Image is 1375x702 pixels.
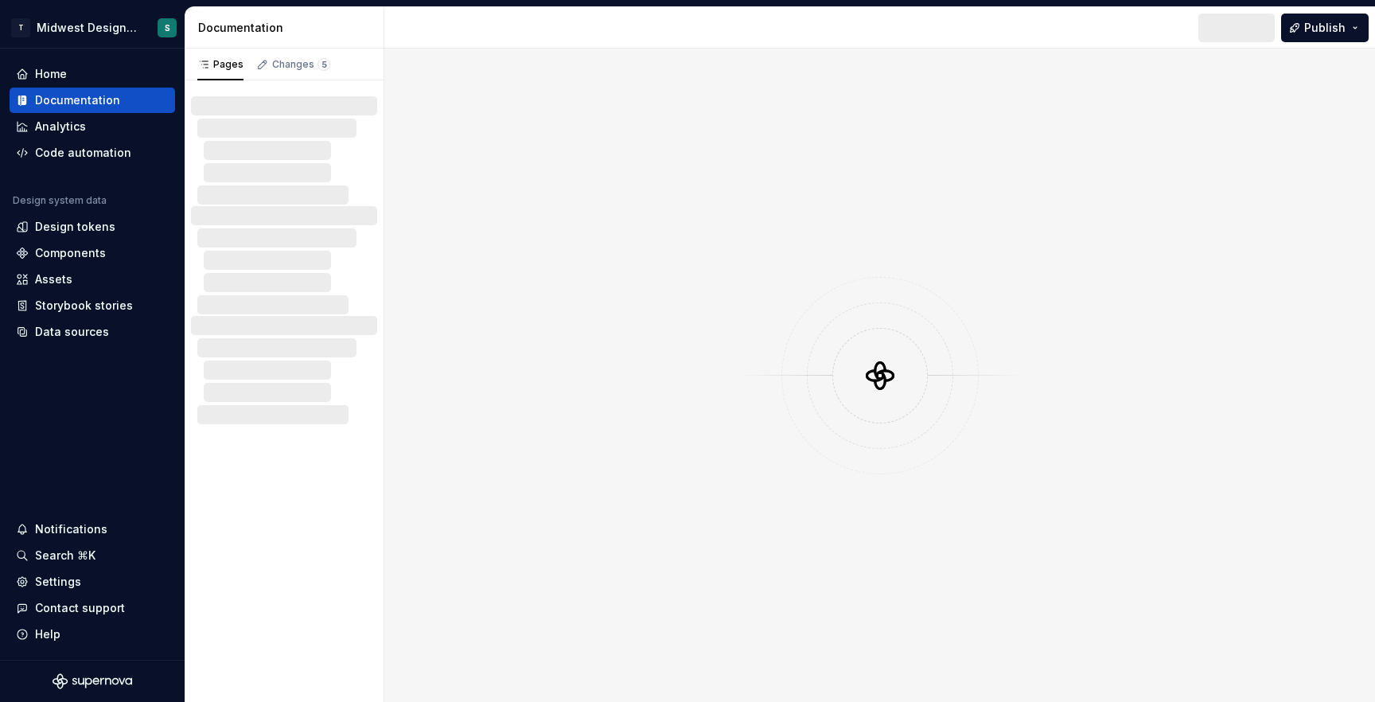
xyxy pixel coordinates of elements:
a: Code automation [10,140,175,166]
span: Publish [1304,20,1346,36]
div: Storybook stories [35,298,133,314]
a: Documentation [10,88,175,113]
div: Contact support [35,600,125,616]
a: Home [10,61,175,87]
div: Documentation [198,20,377,36]
a: Design tokens [10,214,175,240]
a: Storybook stories [10,293,175,318]
div: Documentation [35,92,120,108]
div: T [11,18,30,37]
div: Components [35,245,106,261]
button: TMidwest Design SystemS [3,10,181,45]
a: Data sources [10,319,175,345]
div: Data sources [35,324,109,340]
div: Design system data [13,194,107,207]
svg: Supernova Logo [53,673,132,689]
button: Notifications [10,517,175,542]
div: Changes [272,58,330,71]
button: Help [10,622,175,647]
div: S [165,21,170,34]
a: Assets [10,267,175,292]
div: Settings [35,574,81,590]
div: Help [35,626,60,642]
div: Home [35,66,67,82]
button: Search ⌘K [10,543,175,568]
a: Settings [10,569,175,595]
div: Analytics [35,119,86,135]
div: Notifications [35,521,107,537]
button: Publish [1281,14,1369,42]
div: Search ⌘K [35,548,95,564]
button: Contact support [10,595,175,621]
div: Design tokens [35,219,115,235]
div: Assets [35,271,72,287]
div: S [1112,21,1117,34]
a: Components [10,240,175,266]
span: 5 [317,58,330,71]
div: Code automation [35,145,131,161]
div: Midwest Design System [37,20,138,36]
div: Pages [197,58,243,71]
a: Analytics [10,114,175,139]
